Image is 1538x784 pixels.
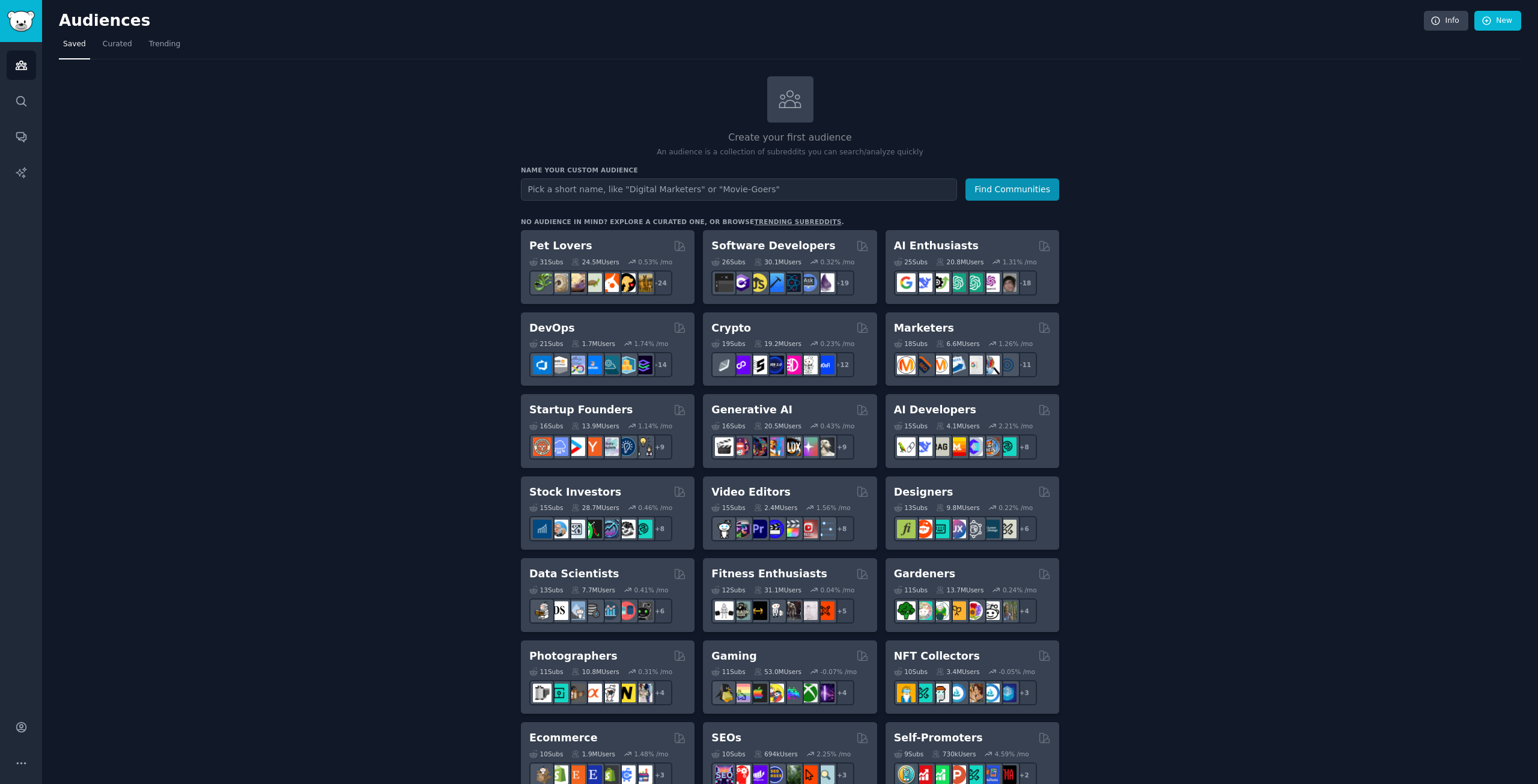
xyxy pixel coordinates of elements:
img: reviewmyshopify [600,765,619,784]
img: chatgpt_prompts_ [964,273,983,292]
div: 0.41 % /mo [634,586,669,594]
div: 4.59 % /mo [995,750,1029,758]
div: 19.2M Users [754,339,801,348]
img: defi_ [816,356,834,374]
div: 694k Users [754,750,798,758]
img: GardenersWorld [998,601,1017,620]
div: 0.32 % /mo [821,258,855,266]
img: seogrowth [749,765,767,784]
img: AIDevelopersSociety [998,437,1017,456]
div: 53.0M Users [754,667,801,676]
img: deepdream [749,437,767,456]
img: Rag [931,437,949,456]
div: + 14 [647,352,672,377]
div: -0.05 % /mo [998,667,1035,676]
img: selfpromotion [931,765,949,784]
span: Trending [149,39,180,50]
img: swingtrading [617,520,636,538]
img: streetphotography [550,684,568,702]
img: dataengineering [583,601,602,620]
img: ProductHunters [947,765,966,784]
img: OpenAIDev [981,273,1000,292]
img: iOSProgramming [765,273,784,292]
img: ethstaker [749,356,767,374]
img: AskComputerScience [799,273,818,292]
img: userexperience [964,520,983,538]
img: dalle2 [732,437,750,456]
div: + 6 [1012,516,1037,541]
div: 16 Sub s [529,422,563,430]
img: ethfinance [715,356,734,374]
button: Find Communities [965,178,1059,201]
div: + 8 [647,516,672,541]
img: WeddingPhotography [634,684,652,702]
p: An audience is a collection of subreddits you can search/analyze quickly [521,147,1059,158]
img: linux_gaming [715,684,734,702]
img: Entrepreneurship [617,437,636,456]
img: fitness30plus [782,601,801,620]
h2: Crypto [711,321,751,336]
h2: Generative AI [711,403,792,418]
img: UI_Design [931,520,949,538]
img: workout [749,601,767,620]
img: Emailmarketing [947,356,966,374]
img: DeepSeek [914,437,932,456]
div: 1.74 % /mo [634,339,669,348]
div: 25 Sub s [894,258,928,266]
img: dogbreed [634,273,652,292]
img: CryptoNews [799,356,818,374]
img: technicalanalysis [634,520,652,538]
div: 2.21 % /mo [998,422,1033,430]
div: 19 Sub s [711,339,745,348]
img: SEO_Digital_Marketing [715,765,734,784]
div: 730k Users [932,750,976,758]
img: Trading [583,520,602,538]
div: No audience in mind? Explore a curated one, or browse . [521,217,844,226]
img: datasets [617,601,636,620]
div: 15 Sub s [894,422,928,430]
div: 7.7M Users [571,586,615,594]
img: dividends [533,520,552,538]
img: LangChain [897,437,916,456]
img: Etsy [567,765,585,784]
img: editors [732,520,750,538]
img: SaaS [550,437,568,456]
img: finalcutpro [782,520,801,538]
span: Saved [63,39,86,50]
div: 30.1M Users [754,258,801,266]
img: StocksAndTrading [600,520,619,538]
div: + 4 [1012,598,1037,624]
h2: Stock Investors [529,485,621,500]
img: AppIdeas [897,765,916,784]
div: 31.1M Users [754,586,801,594]
img: succulents [914,601,932,620]
h2: Photographers [529,649,618,664]
img: CryptoArt [964,684,983,702]
h2: AI Developers [894,403,976,418]
img: TestMyApp [998,765,1017,784]
div: 2.25 % /mo [816,750,851,758]
div: 15 Sub s [711,503,745,512]
h2: Create your first audience [521,130,1059,145]
img: UrbanGardening [981,601,1000,620]
img: macgaming [749,684,767,702]
img: TechSEO [732,765,750,784]
div: 0.23 % /mo [821,339,855,348]
h2: AI Enthusiasts [894,239,979,254]
div: 24.5M Users [571,258,619,266]
div: 0.53 % /mo [638,258,672,266]
div: 0.04 % /mo [821,586,855,594]
img: DigitalItems [998,684,1017,702]
div: + 11 [1012,352,1037,377]
div: 0.46 % /mo [638,503,672,512]
img: Local_SEO [782,765,801,784]
img: learnjavascript [749,273,767,292]
img: GamerPals [765,684,784,702]
img: llmops [981,437,1000,456]
div: 13.9M Users [571,422,619,430]
div: 2.4M Users [754,503,798,512]
h2: Startup Founders [529,403,633,418]
img: aivideo [715,437,734,456]
img: The_SEO [816,765,834,784]
div: 1.9M Users [571,750,615,758]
